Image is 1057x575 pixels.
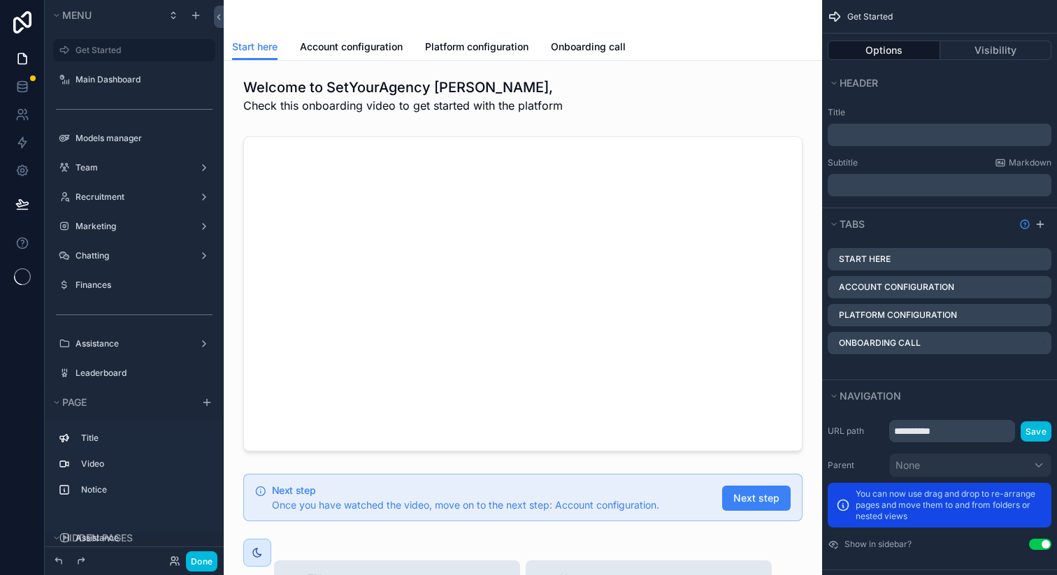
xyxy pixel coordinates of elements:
[75,367,207,379] label: Leaderboard
[839,254,891,265] label: Start here
[45,421,224,515] div: scrollable content
[50,6,159,25] button: Menu
[425,40,528,54] span: Platform configuration
[232,34,278,61] a: Start here
[75,133,207,144] label: Models manager
[75,221,187,232] label: Marketing
[551,40,626,54] span: Onboarding call
[828,157,858,168] label: Subtitle
[232,40,278,54] span: Start here
[828,41,940,60] button: Options
[1009,157,1051,168] span: Markdown
[828,425,884,437] label: URL path
[81,432,204,444] label: Title
[75,338,187,349] label: Assistance
[551,34,626,62] a: Onboarding call
[995,157,1051,168] a: Markdown
[75,45,207,56] label: Get Started
[300,34,403,62] a: Account configuration
[75,250,187,261] label: Chatting
[889,453,1051,477] button: None
[847,11,893,22] span: Get Started
[844,539,912,550] label: Show in sidebar?
[50,393,193,412] button: Page
[856,488,1043,522] p: You can now use drag and drop to re-arrange pages and move them to and from folders or nested views
[840,218,865,230] span: Tabs
[839,337,921,349] label: Onboarding call
[186,551,217,572] button: Done
[62,396,87,408] span: Page
[839,310,957,321] label: Platform configuration
[828,124,1051,146] div: scrollable content
[1021,421,1051,442] button: Save
[81,484,204,495] label: Notice
[828,174,1051,196] div: scrollable content
[828,386,1043,406] button: Navigation
[840,77,878,89] span: Header
[300,40,403,54] span: Account configuration
[828,214,1014,234] button: Tabs
[839,282,954,293] label: Account configuration
[828,460,884,471] label: Parent
[1019,219,1030,230] svg: Show help information
[896,458,920,472] span: None
[75,162,187,173] label: Team
[840,390,901,402] span: Navigation
[828,107,1051,118] label: Title
[81,458,204,470] label: Video
[75,191,187,203] label: Recruitment
[75,74,207,85] label: Main Dashboard
[75,279,207,291] label: Finances
[828,73,1043,93] button: Header
[62,9,92,21] span: Menu
[940,41,1052,60] button: Visibility
[425,34,528,62] a: Platform configuration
